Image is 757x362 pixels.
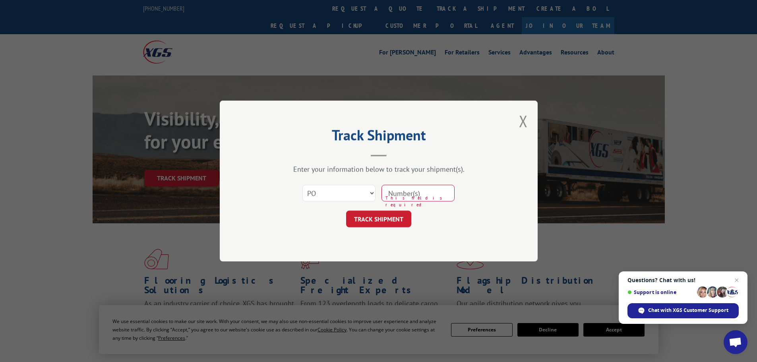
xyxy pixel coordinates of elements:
[627,303,739,318] span: Chat with XGS Customer Support
[381,185,455,201] input: Number(s)
[259,130,498,145] h2: Track Shipment
[627,289,694,295] span: Support is online
[519,110,528,132] button: Close modal
[627,277,739,283] span: Questions? Chat with us!
[259,165,498,174] div: Enter your information below to track your shipment(s).
[648,307,728,314] span: Chat with XGS Customer Support
[385,195,455,208] span: This field is required
[724,330,747,354] a: Open chat
[346,211,411,227] button: TRACK SHIPMENT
